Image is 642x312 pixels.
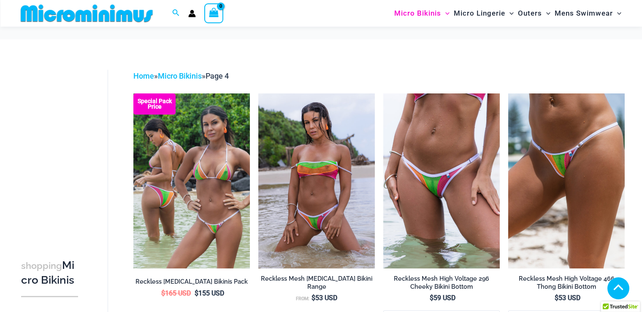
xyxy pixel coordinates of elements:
[508,93,625,268] a: Reckless Mesh High Voltage 466 Thong 01Reckless Mesh High Voltage 3480 Crop Top 466 Thong 01Reckl...
[258,93,375,268] img: Reckless Mesh High Voltage 3480 Crop Top 296 Cheeky 06
[206,71,229,80] span: Page 4
[383,275,500,294] a: Reckless Mesh High Voltage 296 Cheeky Bikini Bottom
[392,3,452,24] a: Micro BikinisMenu ToggleMenu Toggle
[17,4,156,23] img: MM SHOP LOGO FLAT
[452,3,516,24] a: Micro LingerieMenu ToggleMenu Toggle
[383,93,500,268] a: Reckless Mesh High Voltage 296 Cheeky 01Reckless Mesh High Voltage 3480 Crop Top 296 Cheeky 04Rec...
[312,294,337,302] bdi: 53 USD
[555,294,558,302] span: $
[391,1,625,25] nav: Site Navigation
[505,3,514,24] span: Menu Toggle
[21,258,78,287] h3: Micro Bikinis
[430,294,455,302] bdi: 59 USD
[394,3,441,24] span: Micro Bikinis
[204,3,224,23] a: View Shopping Cart, empty
[133,278,250,286] h2: Reckless [MEDICAL_DATA] Bikinis Pack
[258,275,375,294] a: Reckless Mesh [MEDICAL_DATA] Bikini Range
[555,294,580,302] bdi: 53 USD
[516,3,553,24] a: OutersMenu ToggleMenu Toggle
[613,3,621,24] span: Menu Toggle
[158,71,202,80] a: Micro Bikinis
[195,289,198,297] span: $
[508,93,625,268] img: Reckless Mesh High Voltage 466 Thong 01
[383,93,500,268] img: Reckless Mesh High Voltage 296 Cheeky 01
[133,93,250,268] img: Reckless Mesh High Voltage Bikini Pack
[518,3,542,24] span: Outers
[133,99,176,109] b: Special Pack Price
[161,289,191,297] bdi: 165 USD
[258,93,375,268] a: Reckless Mesh High Voltage 3480 Crop Top 296 Cheeky 06Reckless Mesh High Voltage 3480 Crop Top 46...
[441,3,450,24] span: Menu Toggle
[133,278,250,289] a: Reckless [MEDICAL_DATA] Bikinis Pack
[553,3,623,24] a: Mens SwimwearMenu ToggleMenu Toggle
[133,71,154,80] a: Home
[195,289,224,297] bdi: 155 USD
[188,10,196,17] a: Account icon link
[542,3,550,24] span: Menu Toggle
[172,8,180,19] a: Search icon link
[161,289,165,297] span: $
[133,71,229,80] span: » »
[21,260,62,271] span: shopping
[383,275,500,290] h2: Reckless Mesh High Voltage 296 Cheeky Bikini Bottom
[258,275,375,290] h2: Reckless Mesh [MEDICAL_DATA] Bikini Range
[454,3,505,24] span: Micro Lingerie
[508,275,625,290] h2: Reckless Mesh High Voltage 466 Thong Bikini Bottom
[133,93,250,268] a: Reckless Mesh High Voltage Bikini Pack Reckless Mesh High Voltage 306 Tri Top 466 Thong 04Reckles...
[21,63,97,232] iframe: TrustedSite Certified
[555,3,613,24] span: Mens Swimwear
[312,294,315,302] span: $
[508,275,625,294] a: Reckless Mesh High Voltage 466 Thong Bikini Bottom
[430,294,433,302] span: $
[296,296,309,301] span: From:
